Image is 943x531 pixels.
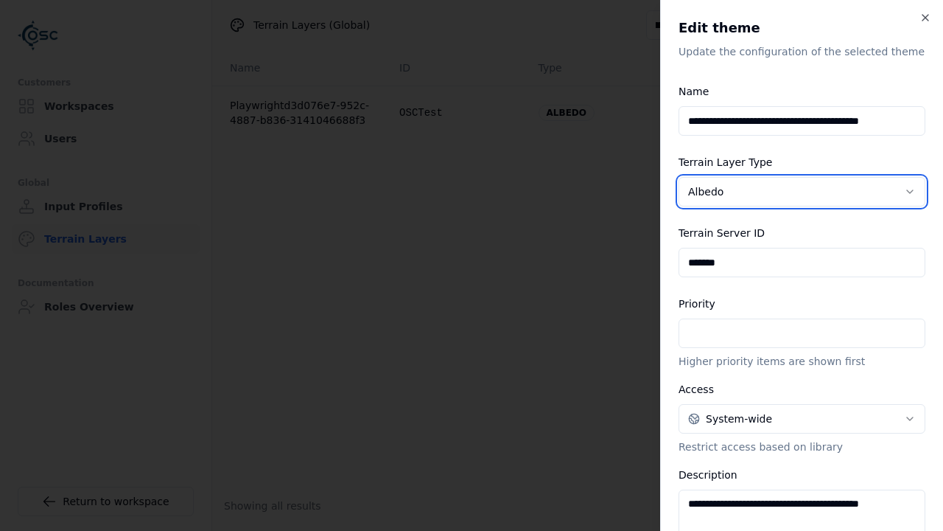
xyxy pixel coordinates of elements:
[679,227,765,239] label: Terrain Server ID
[679,469,737,481] label: Description
[679,383,714,395] label: Access
[679,18,925,38] h2: Edit theme
[679,156,772,168] label: Terrain Layer Type
[679,44,925,59] p: Update the configuration of the selected theme
[679,440,925,454] p: Restrict access based on library
[679,354,925,369] p: Higher priority items are shown first
[679,86,709,97] label: Name
[679,298,715,310] label: Priority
